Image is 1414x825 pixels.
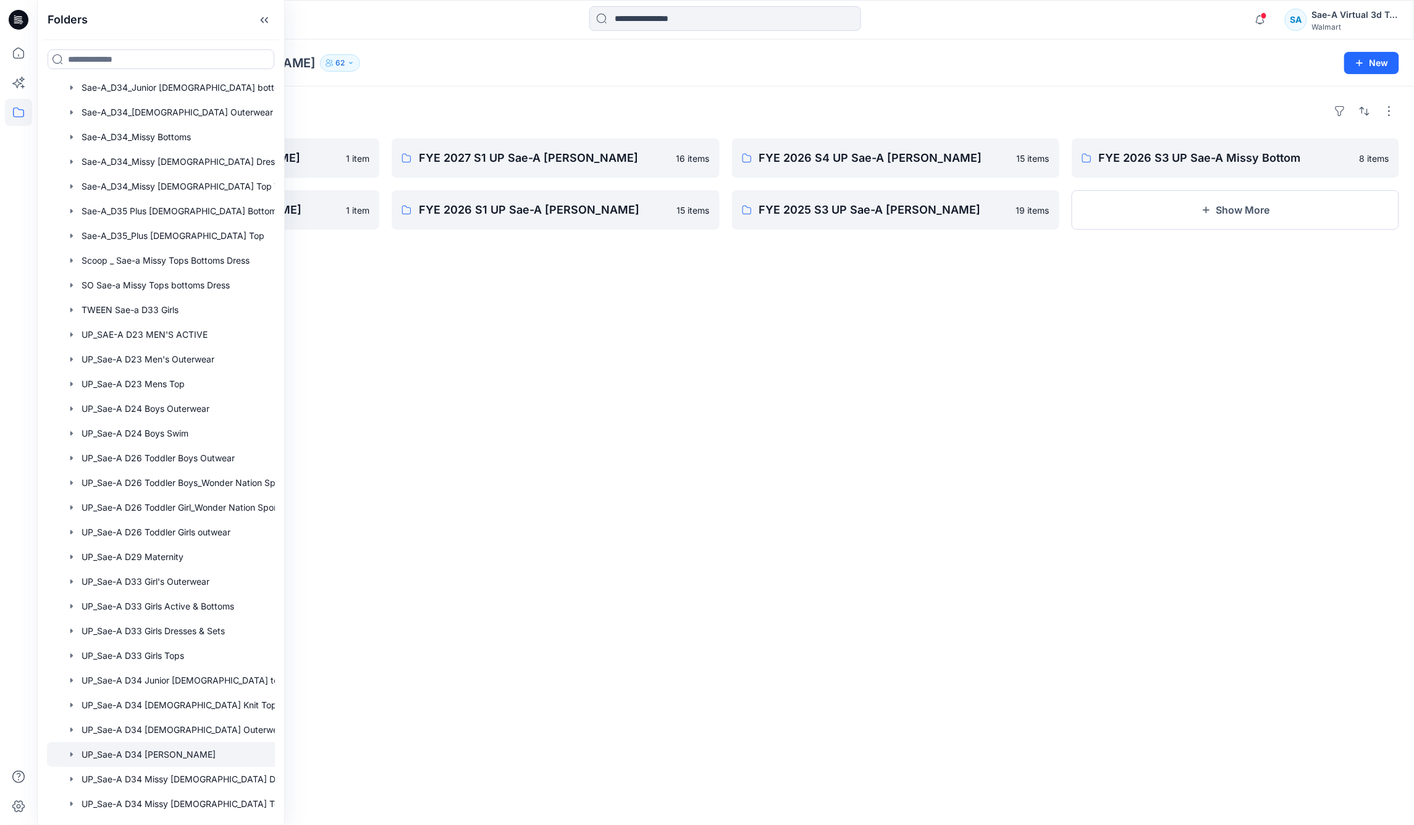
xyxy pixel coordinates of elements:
p: 1 item [346,204,369,217]
div: SA [1285,9,1307,31]
p: 1 item [346,152,369,165]
div: Walmart [1312,22,1399,31]
p: FYE 2027 S1 UP Sae-A [PERSON_NAME] [419,149,668,167]
a: FYE 2026 S1 UP Sae-A [PERSON_NAME]15 items [392,190,719,230]
p: 15 items [1017,152,1050,165]
p: FYE 2026 S4 UP Sae-A [PERSON_NAME] [759,149,1009,167]
a: FYE 2025 S3 UP Sae-A [PERSON_NAME]19 items [732,190,1059,230]
a: FYE 2026 S3 UP Sae-A Missy Bottom8 items [1072,138,1399,178]
div: Sae-A Virtual 3d Team [1312,7,1399,22]
p: 15 items [677,204,710,217]
p: FYE 2026 S1 UP Sae-A [PERSON_NAME] [419,201,669,219]
p: 19 items [1016,204,1050,217]
a: FYE 2026 S4 UP Sae-A [PERSON_NAME]15 items [732,138,1059,178]
p: 8 items [1360,152,1389,165]
p: 16 items [676,152,710,165]
button: Show More [1072,190,1399,230]
button: New [1344,52,1399,74]
a: FYE 2027 S1 UP Sae-A [PERSON_NAME]16 items [392,138,719,178]
p: FYE 2026 S3 UP Sae-A Missy Bottom [1099,149,1352,167]
p: FYE 2025 S3 UP Sae-A [PERSON_NAME] [759,201,1009,219]
p: 62 [335,56,345,70]
button: 62 [320,54,360,72]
